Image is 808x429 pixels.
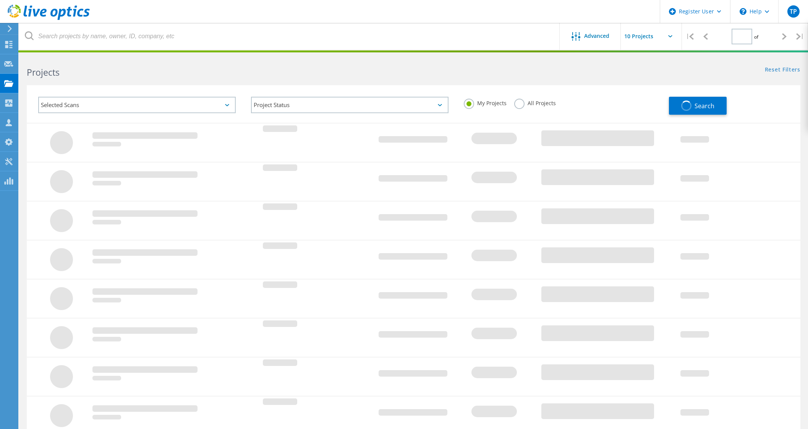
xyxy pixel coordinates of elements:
a: Live Optics Dashboard [8,16,90,21]
b: Projects [27,66,60,78]
input: Search projects by name, owner, ID, company, etc [19,23,560,50]
label: My Projects [464,99,507,106]
span: Advanced [584,33,609,39]
a: Reset Filters [765,67,800,73]
label: All Projects [514,99,556,106]
div: | [792,23,808,50]
div: | [682,23,698,50]
span: TP [790,8,797,15]
span: Search [695,102,714,110]
svg: \n [740,8,746,15]
div: Selected Scans [38,97,236,113]
button: Search [669,97,727,115]
span: of [754,34,758,40]
div: Project Status [251,97,449,113]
